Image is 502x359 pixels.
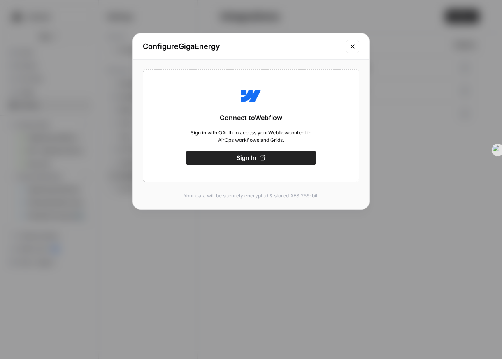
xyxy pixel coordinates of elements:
[186,151,316,165] button: Sign In
[186,129,316,144] span: Sign in with OAuth to access your Webflow content in AirOps workflows and Grids.
[143,41,341,52] h2: Configure GigaEnergy
[346,40,359,53] button: Close modal
[220,113,282,123] span: Connect to Webflow
[241,86,261,106] img: Webflow
[143,192,359,199] p: Your data will be securely encrypted & stored AES 256-bit.
[237,154,256,162] span: Sign In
